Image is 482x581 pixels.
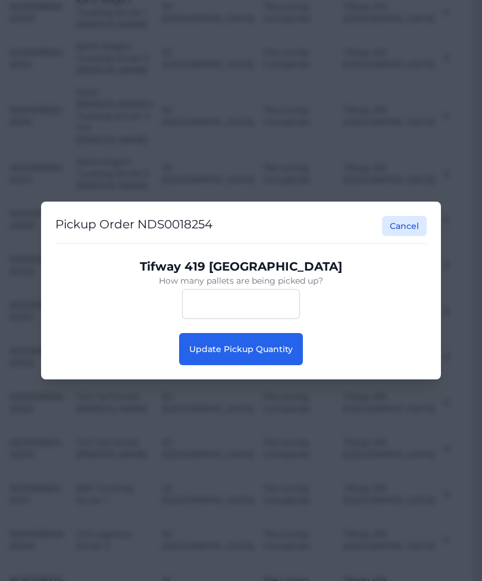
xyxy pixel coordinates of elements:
[382,216,427,236] button: Cancel
[189,344,293,354] span: Update Pickup Quantity
[55,216,212,236] h2: Pickup Order NDS0018254
[65,258,417,275] p: Tifway 419 [GEOGRAPHIC_DATA]
[65,275,417,287] p: How many pallets are being picked up?
[179,333,303,365] button: Update Pickup Quantity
